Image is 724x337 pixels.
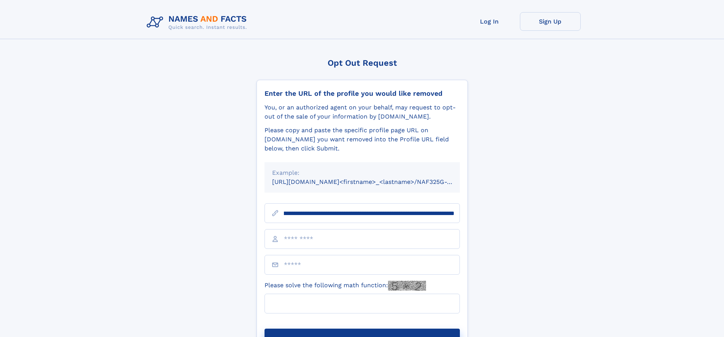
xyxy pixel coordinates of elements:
[265,126,460,153] div: Please copy and paste the specific profile page URL on [DOMAIN_NAME] you want removed into the Pr...
[144,12,253,33] img: Logo Names and Facts
[272,168,452,177] div: Example:
[459,12,520,31] a: Log In
[272,178,474,185] small: [URL][DOMAIN_NAME]<firstname>_<lastname>/NAF325G-xxxxxxxx
[265,281,426,291] label: Please solve the following math function:
[520,12,581,31] a: Sign Up
[265,103,460,121] div: You, or an authorized agent on your behalf, may request to opt-out of the sale of your informatio...
[265,89,460,98] div: Enter the URL of the profile you would like removed
[257,58,468,68] div: Opt Out Request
